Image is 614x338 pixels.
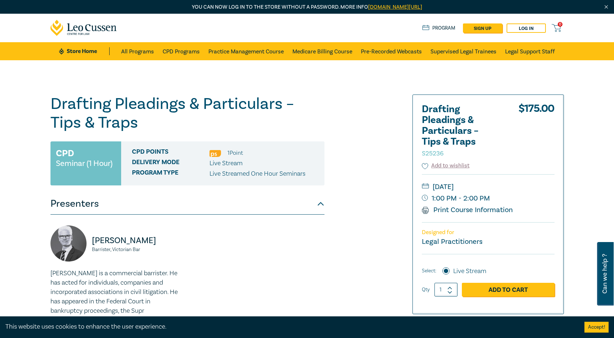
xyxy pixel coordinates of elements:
[601,246,608,301] span: Can we help ?
[5,322,574,332] div: This website uses cookies to enhance the user experience.
[132,148,209,158] span: CPD Points
[50,225,87,262] img: https://s3.ap-southeast-2.amazonaws.com/leo-cussen-store-production-content/Contacts/Warren%20Smi...
[422,267,436,275] span: Select:
[422,24,456,32] a: Program
[422,162,470,170] button: Add to wishlist
[132,169,209,179] span: Program type
[422,104,501,158] h2: Drafting Pleadings & Particulars – Tips & Traps
[422,181,555,193] small: [DATE]
[209,159,243,167] span: Live Stream
[50,193,324,215] button: Presenters
[462,283,555,297] a: Add to Cart
[422,149,443,158] small: S25236
[50,3,564,11] p: You can now log in to the store without a password. More info
[121,42,154,60] a: All Programs
[209,150,221,157] img: Professional Skills
[208,42,284,60] a: Practice Management Course
[518,104,555,162] div: $ 175.00
[368,4,422,10] a: [DOMAIN_NAME][URL]
[422,237,482,246] small: Legal Practitioners
[163,42,200,60] a: CPD Programs
[50,95,324,132] h1: Drafting Pleadings & Particulars – Tips & Traps
[507,23,546,33] a: Log in
[430,42,496,60] a: Supervised Legal Trainees
[132,159,209,168] span: Delivery Mode
[92,247,183,252] small: Barrister, Victorian Bar
[453,267,486,276] label: Live Stream
[422,286,430,294] label: Qty
[603,4,609,10] img: Close
[505,42,555,60] a: Legal Support Staff
[434,283,458,297] input: 1
[584,322,609,333] button: Accept cookies
[92,235,183,246] p: [PERSON_NAME]
[228,148,243,158] li: 1 Point
[361,42,422,60] a: Pre-Recorded Webcasts
[422,193,555,204] small: 1:00 PM - 2:00 PM
[558,22,562,27] span: 0
[56,147,74,160] h3: CPD
[50,269,183,316] p: [PERSON_NAME] is a commercial barrister. He has acted for individuals, companies and incorporated...
[59,47,109,55] a: Store Home
[292,42,352,60] a: Medicare Billing Course
[422,229,555,236] p: Designed for
[422,205,513,215] a: Print Course Information
[463,23,502,33] a: sign up
[209,169,305,179] p: Live Streamed One Hour Seminars
[56,160,112,167] small: Seminar (1 Hour)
